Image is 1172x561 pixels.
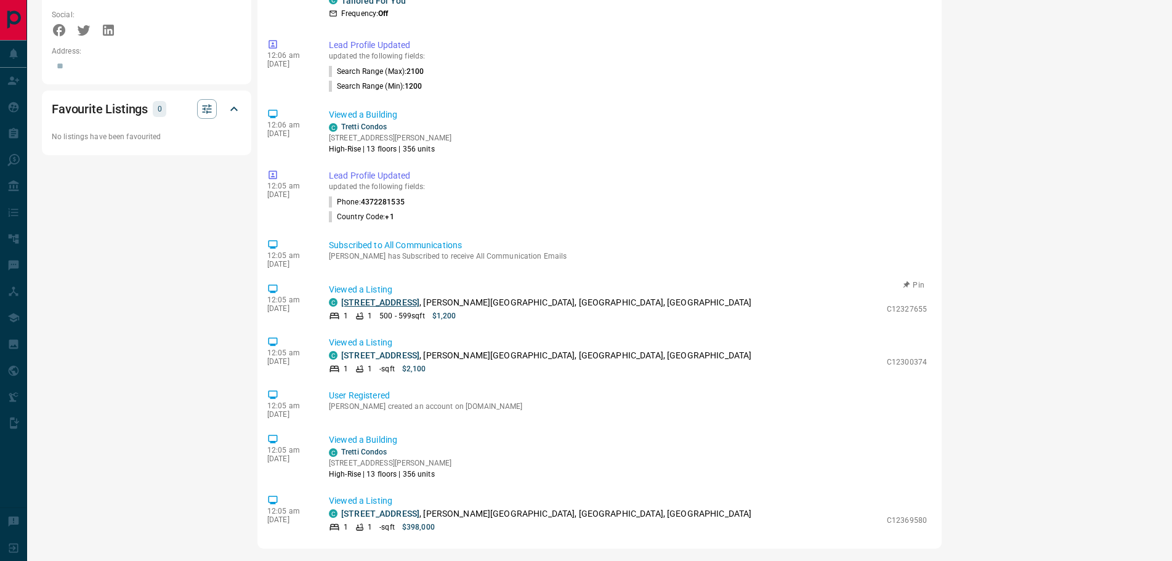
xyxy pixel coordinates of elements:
[52,131,241,142] p: No listings have been favourited
[329,402,927,411] p: [PERSON_NAME] created an account on [DOMAIN_NAME]
[329,351,337,360] div: condos.ca
[329,239,927,252] p: Subscribed to All Communications
[329,66,424,77] p: Search Range (Max) :
[52,94,241,124] div: Favourite Listings0
[368,522,372,533] p: 1
[329,52,927,60] p: updated the following fields:
[385,212,394,221] span: +1
[329,458,451,469] p: [STREET_ADDRESS][PERSON_NAME]
[341,507,751,520] p: , [PERSON_NAME][GEOGRAPHIC_DATA], [GEOGRAPHIC_DATA], [GEOGRAPHIC_DATA]
[329,132,451,143] p: [STREET_ADDRESS][PERSON_NAME]
[156,102,163,116] p: 0
[341,509,419,519] a: [STREET_ADDRESS]
[329,298,337,307] div: condos.ca
[887,515,927,526] p: C12369580
[329,123,337,132] div: condos.ca
[329,336,927,349] p: Viewed a Listing
[405,82,422,91] span: 1200
[329,196,405,208] p: Phone :
[361,198,405,206] span: 4372281535
[329,448,337,457] div: condos.ca
[379,310,424,321] p: 500 - 599 sqft
[267,304,310,313] p: [DATE]
[368,363,372,374] p: 1
[329,494,927,507] p: Viewed a Listing
[341,123,387,131] a: Tretti Condos
[329,509,337,518] div: condos.ca
[341,350,419,360] a: [STREET_ADDRESS]
[267,60,310,68] p: [DATE]
[267,349,310,357] p: 12:05 am
[887,304,927,315] p: C12327655
[341,448,387,456] a: Tretti Condos
[896,280,932,291] button: Pin
[267,515,310,524] p: [DATE]
[341,296,751,309] p: , [PERSON_NAME][GEOGRAPHIC_DATA], [GEOGRAPHIC_DATA], [GEOGRAPHIC_DATA]
[329,389,927,402] p: User Registered
[341,297,419,307] a: [STREET_ADDRESS]
[379,522,395,533] p: - sqft
[344,363,348,374] p: 1
[329,434,927,446] p: Viewed a Building
[267,446,310,454] p: 12:05 am
[341,349,751,362] p: , [PERSON_NAME][GEOGRAPHIC_DATA], [GEOGRAPHIC_DATA], [GEOGRAPHIC_DATA]
[344,310,348,321] p: 1
[329,39,927,52] p: Lead Profile Updated
[329,211,394,222] p: Country Code :
[267,357,310,366] p: [DATE]
[267,51,310,60] p: 12:06 am
[329,469,451,480] p: High-Rise | 13 floors | 356 units
[402,522,435,533] p: $398,000
[52,46,241,57] p: Address:
[52,99,148,119] h2: Favourite Listings
[52,9,143,20] p: Social:
[402,363,426,374] p: $2,100
[329,182,927,191] p: updated the following fields:
[267,410,310,419] p: [DATE]
[341,8,388,19] p: Frequency:
[267,121,310,129] p: 12:06 am
[329,143,451,155] p: High-Rise | 13 floors | 356 units
[329,169,927,182] p: Lead Profile Updated
[329,108,927,121] p: Viewed a Building
[267,182,310,190] p: 12:05 am
[267,402,310,410] p: 12:05 am
[432,310,456,321] p: $1,200
[267,129,310,138] p: [DATE]
[378,9,388,18] strong: Off
[329,81,422,92] p: Search Range (Min) :
[368,310,372,321] p: 1
[344,522,348,533] p: 1
[267,190,310,199] p: [DATE]
[267,507,310,515] p: 12:05 am
[267,260,310,268] p: [DATE]
[329,283,927,296] p: Viewed a Listing
[329,252,927,260] p: [PERSON_NAME] has Subscribed to receive All Communication Emails
[379,363,395,374] p: - sqft
[267,296,310,304] p: 12:05 am
[406,67,424,76] span: 2100
[887,357,927,368] p: C12300374
[267,251,310,260] p: 12:05 am
[267,454,310,463] p: [DATE]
